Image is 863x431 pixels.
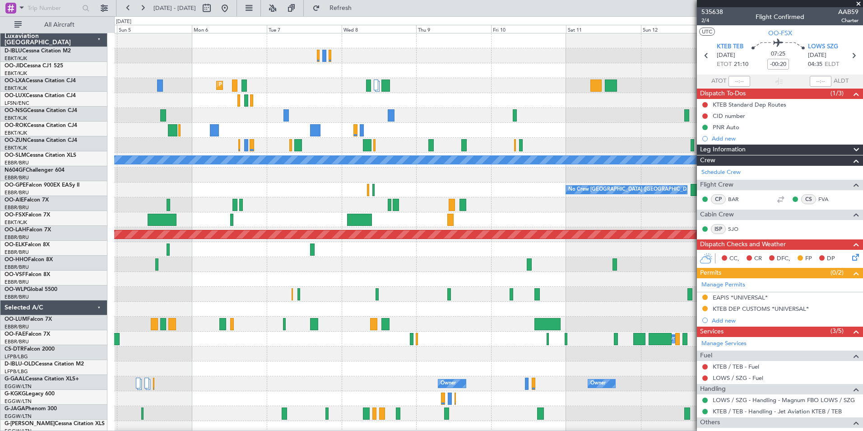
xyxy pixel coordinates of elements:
[700,180,733,190] span: Flight Crew
[777,254,790,263] span: DFC,
[713,112,745,120] div: CID number
[5,272,25,277] span: OO-VSF
[5,93,76,98] a: OO-LUXCessna Citation CJ4
[5,317,52,322] a: OO-LUMFalcon 7X
[5,108,77,113] a: OO-NSGCessna Citation CJ4
[5,406,25,412] span: G-JAGA
[713,123,739,131] div: PNR Auto
[5,323,29,330] a: EBBR/BRU
[717,60,732,69] span: ETOT
[5,183,79,188] a: OO-GPEFalcon 900EX EASy II
[5,421,105,426] a: G-[PERSON_NAME]Cessna Citation XLS
[5,361,35,367] span: D-IBLU-OLD
[701,281,745,290] a: Manage Permits
[5,174,29,181] a: EBBR/BRU
[5,153,76,158] a: OO-SLMCessna Citation XLS
[700,89,746,99] span: Dispatch To-Dos
[641,25,716,33] div: Sun 12
[5,48,22,54] span: D-IBLU
[5,406,57,412] a: G-JAGAPhenom 300
[5,249,29,256] a: EBBR/BRU
[5,219,27,226] a: EBKT/KJK
[5,123,27,128] span: OO-ROK
[712,317,858,324] div: Add new
[5,55,27,62] a: EBKT/KJK
[711,224,726,234] div: ISP
[5,332,25,337] span: OO-FAE
[5,100,29,107] a: LFSN/ENC
[771,50,785,59] span: 07:25
[700,145,746,155] span: Leg Information
[818,195,839,203] a: FVA
[5,183,26,188] span: OO-GPE
[5,159,29,166] a: EBBR/BRU
[116,18,131,26] div: [DATE]
[5,242,25,248] span: OO-ELK
[5,361,84,367] a: D-IBLU-OLDCessna Citation M2
[713,408,842,415] a: KTEB / TEB - Handling - Jet Aviation KTEB / TEB
[5,227,51,233] a: OO-LAHFalcon 7X
[117,25,192,33] div: Sun 5
[700,417,720,428] span: Others
[717,51,735,60] span: [DATE]
[5,78,26,84] span: OO-LXA
[825,60,839,69] span: ELDT
[5,264,29,271] a: EBBR/BRU
[590,377,606,390] div: Owner
[700,239,786,250] span: Dispatch Checks and Weather
[5,338,29,345] a: EBBR/BRU
[416,25,491,33] div: Thu 9
[713,305,809,313] div: KTEB DEP CUSTOMS *UNIVERSAL*
[831,89,844,98] span: (1/3)
[5,287,57,292] a: OO-WLPGlobal 5500
[5,347,24,352] span: CS-DTR
[308,1,362,15] button: Refresh
[808,60,822,69] span: 04:35
[566,25,641,33] div: Sat 11
[5,383,32,390] a: EGGW/LTN
[754,254,762,263] span: CR
[717,42,743,52] span: KTEB TEB
[734,60,748,69] span: 21:10
[5,317,27,322] span: OO-LUM
[5,145,27,151] a: EBKT/KJK
[5,242,50,248] a: OO-ELKFalcon 8X
[711,194,726,204] div: CP
[827,254,835,263] span: DP
[441,377,456,390] div: Owner
[5,391,26,397] span: G-KGKG
[713,363,759,370] a: KTEB / TEB - Fuel
[701,17,723,24] span: 2/4
[5,332,50,337] a: OO-FAEFalcon 7X
[838,17,858,24] span: Charter
[805,254,812,263] span: FP
[5,85,27,92] a: EBKT/KJK
[700,268,721,278] span: Permits
[701,339,747,348] a: Manage Services
[5,376,79,382] a: G-GAALCessna Citation XLS+
[5,115,27,122] a: EBKT/KJK
[219,79,324,92] div: Planned Maint Kortrijk-[GEOGRAPHIC_DATA]
[153,4,196,12] span: [DATE] - [DATE]
[700,351,712,361] span: Fuel
[728,195,748,203] a: BAR
[5,257,28,262] span: OO-HHO
[756,12,804,22] div: Flight Confirmed
[192,25,267,33] div: Mon 6
[5,272,50,277] a: OO-VSFFalcon 8X
[5,108,27,113] span: OO-NSG
[5,70,27,77] a: EBKT/KJK
[768,28,792,38] span: OO-FSX
[729,254,739,263] span: CC,
[831,326,844,336] span: (3/5)
[5,212,50,218] a: OO-FSXFalcon 7X
[834,77,849,86] span: ALDT
[267,25,342,33] div: Tue 7
[5,368,28,375] a: LFPB/LBG
[5,78,76,84] a: OO-LXACessna Citation CJ4
[568,183,719,197] div: No Crew [GEOGRAPHIC_DATA] ([GEOGRAPHIC_DATA] National)
[701,168,741,177] a: Schedule Crew
[713,396,855,404] a: LOWS / SZG - Handling - Magnum FBO LOWS / SZG
[712,135,858,142] div: Add new
[5,123,77,128] a: OO-ROKCessna Citation CJ4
